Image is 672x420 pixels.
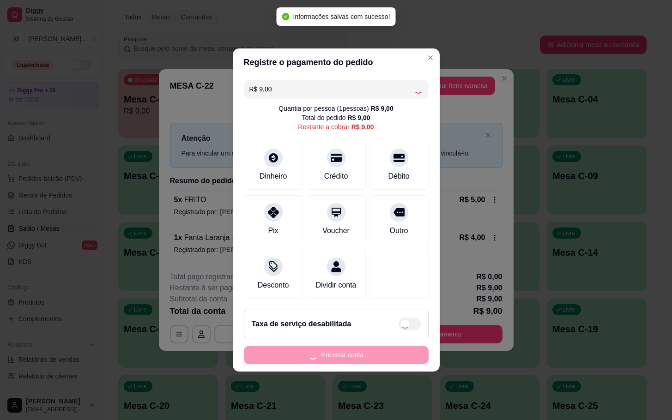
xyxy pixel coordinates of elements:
div: Pix [268,225,278,236]
div: Outro [389,225,408,236]
input: Ex.: hambúrguer de cordeiro [249,80,414,98]
div: R$ 9,00 [351,122,374,132]
span: check-circle [282,13,289,20]
header: Registre o pagamento do pedido [233,48,440,76]
span: Informações salvas com sucesso! [293,13,390,20]
div: R$ 9,00 [371,104,394,113]
div: Loading [414,84,423,94]
div: Voucher [322,225,350,236]
div: R$ 9,00 [347,113,370,122]
button: Close [423,50,438,65]
div: Dividir conta [315,280,356,291]
div: Total do pedido [302,113,370,122]
div: Dinheiro [260,171,287,182]
div: Débito [388,171,409,182]
h2: Taxa de serviço desabilitada [252,318,351,330]
div: Crédito [324,171,348,182]
div: Restante a cobrar [298,122,374,132]
div: Quantia por pessoa ( 1 pessoas) [278,104,393,113]
div: Desconto [258,280,289,291]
